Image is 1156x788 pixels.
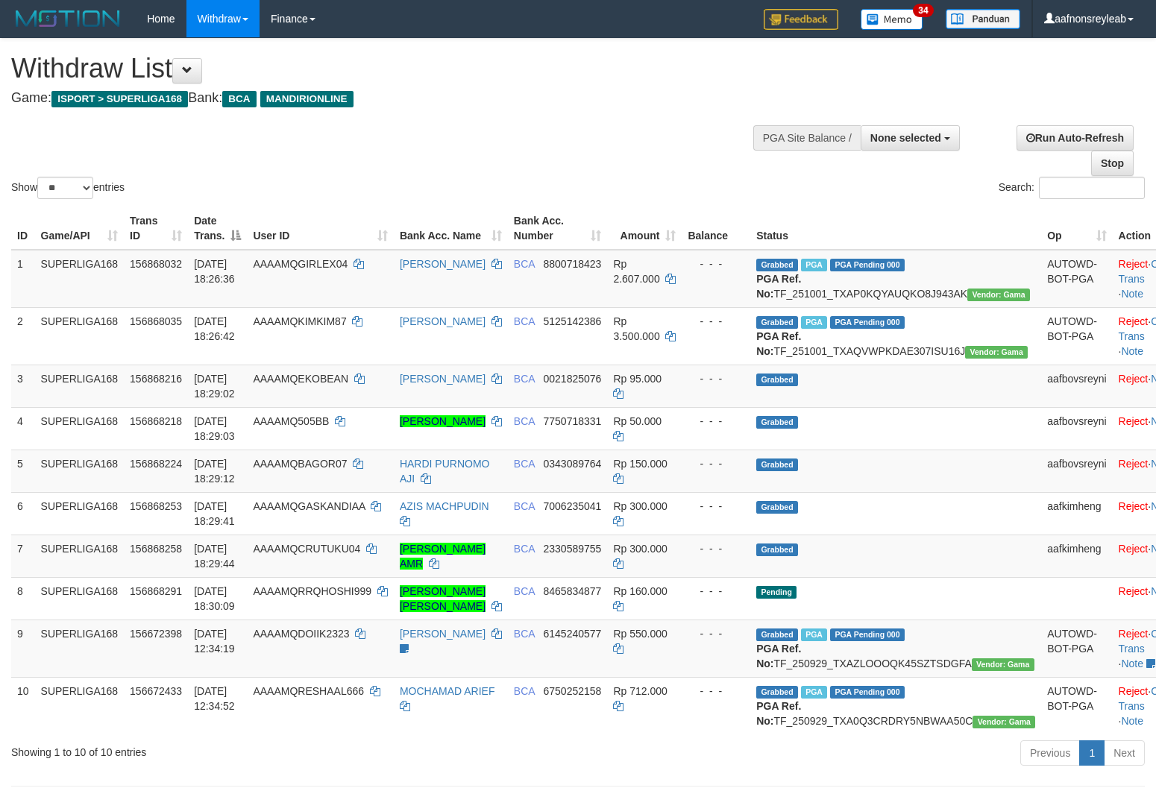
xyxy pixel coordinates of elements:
span: AAAAMQBAGOR07 [253,458,347,470]
img: panduan.png [946,9,1020,29]
span: BCA [514,415,535,427]
span: Copy 8465834877 to clipboard [544,585,602,597]
span: [DATE] 18:30:09 [194,585,235,612]
span: AAAAMQ505BB [253,415,329,427]
span: Grabbed [756,373,798,386]
span: [DATE] 18:29:12 [194,458,235,485]
div: - - - [688,256,744,271]
span: BCA [514,315,535,327]
a: Reject [1119,543,1149,555]
b: PGA Ref. No: [756,700,801,727]
span: Grabbed [756,458,798,471]
b: PGA Ref. No: [756,330,801,357]
label: Search: [999,177,1145,199]
td: aafbovsreyni [1041,407,1112,450]
td: SUPERLIGA168 [35,677,125,734]
th: Date Trans.: activate to sort column descending [188,207,247,250]
span: [DATE] 18:29:03 [194,415,235,442]
span: Rp 50.000 [613,415,662,427]
span: 156672398 [130,628,182,640]
td: SUPERLIGA168 [35,250,125,308]
td: 1 [11,250,35,308]
a: [PERSON_NAME] [PERSON_NAME] [400,585,486,612]
h1: Withdraw List [11,54,756,83]
span: BCA [514,685,535,697]
td: SUPERLIGA168 [35,407,125,450]
span: [DATE] 18:26:36 [194,258,235,285]
span: Copy 0343089764 to clipboard [544,458,602,470]
h4: Game: Bank: [11,91,756,106]
a: Next [1104,740,1145,766]
a: MOCHAMAD ARIEF [400,685,495,697]
span: 34 [913,4,933,17]
span: Grabbed [756,686,798,699]
a: AZIS MACHPUDIN [400,500,489,512]
td: 2 [11,307,35,365]
span: Rp 550.000 [613,628,667,640]
span: Copy 6750252158 to clipboard [544,685,602,697]
span: 156868216 [130,373,182,385]
a: Note [1121,715,1143,727]
label: Show entries [11,177,125,199]
span: BCA [514,373,535,385]
span: [DATE] 12:34:19 [194,628,235,655]
img: Feedback.jpg [764,9,838,30]
span: Grabbed [756,416,798,429]
span: Rp 150.000 [613,458,667,470]
a: Reject [1119,500,1149,512]
th: Bank Acc. Number: activate to sort column ascending [508,207,608,250]
a: Reject [1119,415,1149,427]
td: 8 [11,577,35,620]
span: AAAAMQRESHAAL666 [253,685,364,697]
span: 156868218 [130,415,182,427]
span: AAAAMQDOIIK2323 [253,628,349,640]
img: Button%20Memo.svg [861,9,923,30]
span: Copy 8800718423 to clipboard [544,258,602,270]
th: Game/API: activate to sort column ascending [35,207,125,250]
span: Copy 7006235041 to clipboard [544,500,602,512]
button: None selected [861,125,960,151]
span: 156868035 [130,315,182,327]
span: BCA [514,258,535,270]
a: Reject [1119,258,1149,270]
div: - - - [688,314,744,329]
select: Showentries [37,177,93,199]
span: PGA Pending [830,259,905,271]
span: 156868032 [130,258,182,270]
td: AUTOWD-BOT-PGA [1041,250,1112,308]
span: Vendor URL: https://trx31.1velocity.biz [965,346,1028,359]
div: Showing 1 to 10 of 10 entries [11,739,471,760]
a: Reject [1119,685,1149,697]
div: - - - [688,626,744,641]
th: Balance [682,207,750,250]
span: PGA Pending [830,628,905,641]
span: PGA Pending [830,686,905,699]
span: AAAAMQGASKANDIAA [253,500,365,512]
span: [DATE] 18:29:41 [194,500,235,527]
span: Grabbed [756,543,798,556]
span: 156868224 [130,458,182,470]
a: HARDI PURNOMO AJI [400,458,490,485]
span: [DATE] 18:26:42 [194,315,235,342]
td: SUPERLIGA168 [35,577,125,620]
td: AUTOWD-BOT-PGA [1041,620,1112,677]
span: ISPORT > SUPERLIGA168 [51,91,188,107]
span: Vendor URL: https://trx31.1velocity.biz [972,658,1034,671]
div: - - - [688,371,744,386]
th: Trans ID: activate to sort column ascending [124,207,188,250]
th: User ID: activate to sort column ascending [247,207,394,250]
span: 156868291 [130,585,182,597]
span: Marked by aafsoycanthlai [801,686,827,699]
span: Rp 300.000 [613,500,667,512]
a: Note [1121,658,1143,669]
td: 6 [11,492,35,535]
span: AAAAMQCRUTUKU04 [253,543,360,555]
span: [DATE] 18:29:44 [194,543,235,570]
div: - - - [688,456,744,471]
div: PGA Site Balance / [753,125,861,151]
span: Marked by aafsoycanthlai [801,259,827,271]
span: AAAAMQRRQHOSHI999 [253,585,371,597]
th: Amount: activate to sort column ascending [607,207,682,250]
b: PGA Ref. No: [756,273,801,300]
span: AAAAMQEKOBEAN [253,373,348,385]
